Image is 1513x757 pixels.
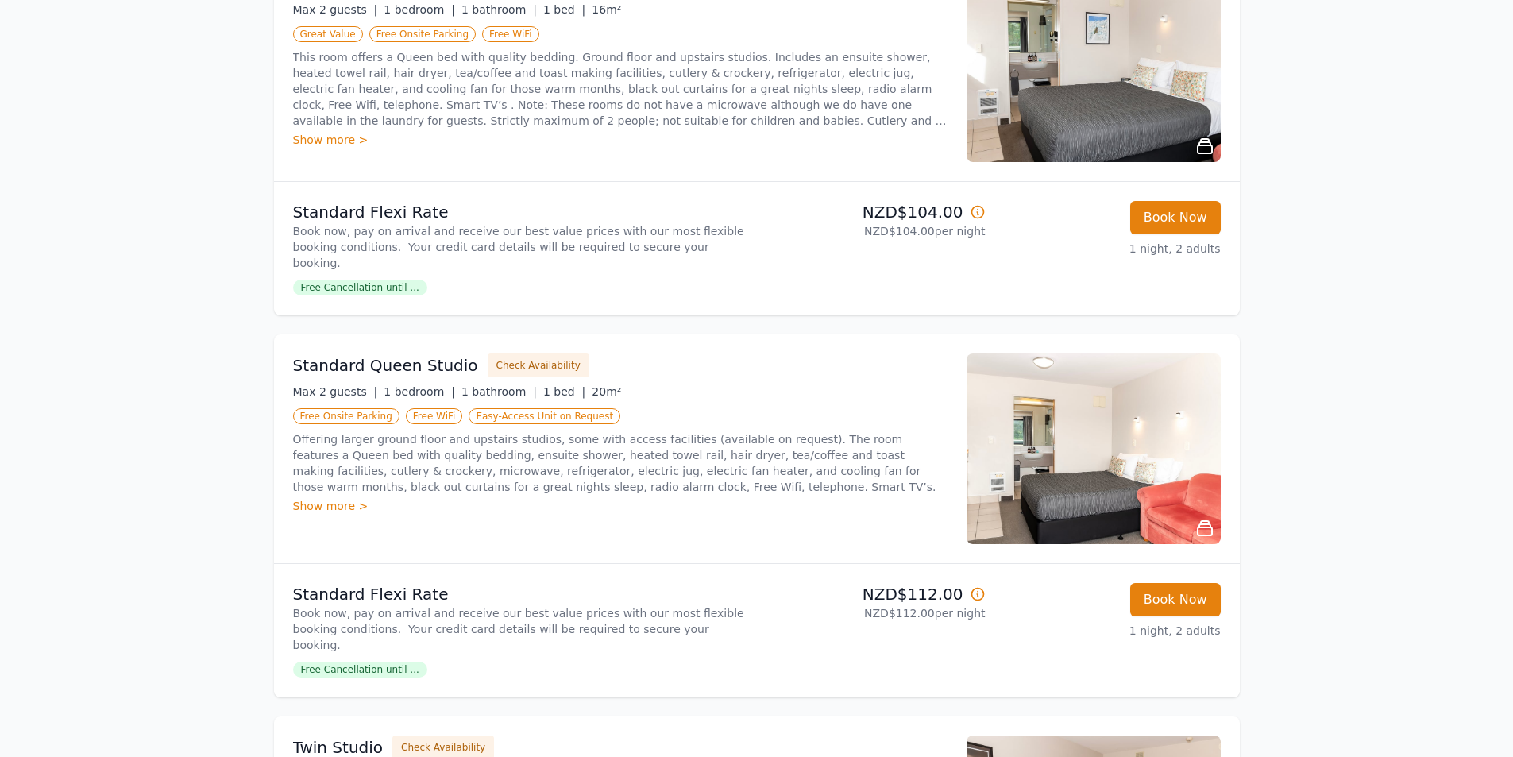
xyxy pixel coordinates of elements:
[998,241,1221,257] p: 1 night, 2 adults
[592,385,621,398] span: 20m²
[293,431,948,495] p: Offering larger ground floor and upstairs studios, some with access facilities (available on requ...
[592,3,621,16] span: 16m²
[293,49,948,129] p: This room offers a Queen bed with quality bedding. Ground floor and upstairs studios. Includes an...
[293,498,948,514] div: Show more >
[384,3,455,16] span: 1 bedroom |
[763,605,986,621] p: NZD$112.00 per night
[293,583,751,605] p: Standard Flexi Rate
[482,26,539,42] span: Free WiFi
[293,26,363,42] span: Great Value
[293,408,399,424] span: Free Onsite Parking
[293,385,378,398] span: Max 2 guests |
[384,385,455,398] span: 1 bedroom |
[543,3,585,16] span: 1 bed |
[461,3,537,16] span: 1 bathroom |
[369,26,476,42] span: Free Onsite Parking
[293,605,751,653] p: Book now, pay on arrival and receive our best value prices with our most flexible booking conditi...
[293,223,751,271] p: Book now, pay on arrival and receive our best value prices with our most flexible booking conditi...
[763,583,986,605] p: NZD$112.00
[998,623,1221,639] p: 1 night, 2 adults
[293,280,427,295] span: Free Cancellation until ...
[293,132,948,148] div: Show more >
[293,354,478,377] h3: Standard Queen Studio
[293,662,427,678] span: Free Cancellation until ...
[469,408,620,424] span: Easy-Access Unit on Request
[293,3,378,16] span: Max 2 guests |
[763,201,986,223] p: NZD$104.00
[488,353,589,377] button: Check Availability
[763,223,986,239] p: NZD$104.00 per night
[543,385,585,398] span: 1 bed |
[461,385,537,398] span: 1 bathroom |
[1130,201,1221,234] button: Book Now
[293,201,751,223] p: Standard Flexi Rate
[1130,583,1221,616] button: Book Now
[406,408,463,424] span: Free WiFi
